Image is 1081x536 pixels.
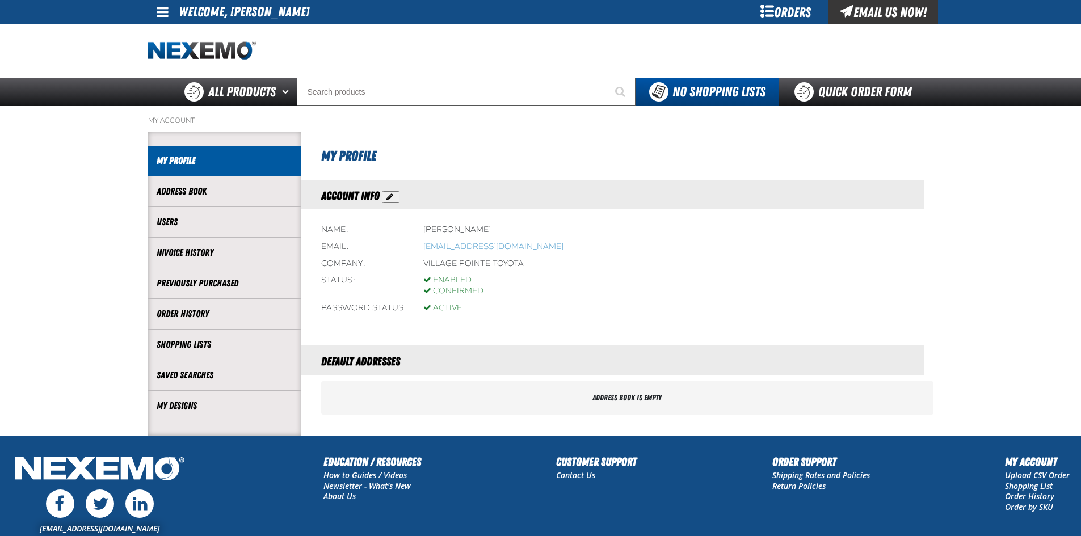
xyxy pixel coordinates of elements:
[321,225,406,235] div: Name
[423,242,563,251] a: Opens a default email client to write an email to tmcdowell@vtaig.com
[11,453,188,487] img: Nexemo Logo
[321,259,406,269] div: Company
[157,277,293,290] a: Previously Purchased
[772,470,870,480] a: Shipping Rates and Policies
[423,275,483,286] div: Enabled
[157,185,293,198] a: Address Book
[157,307,293,320] a: Order History
[323,470,407,480] a: How to Guides / Videos
[672,84,765,100] span: No Shopping Lists
[278,78,297,106] button: Open All Products pages
[779,78,933,106] a: Quick Order Form
[1005,491,1054,501] a: Order History
[157,216,293,229] a: Users
[556,470,595,480] a: Contact Us
[148,116,933,125] nav: Breadcrumbs
[323,491,356,501] a: About Us
[157,338,293,351] a: Shopping Lists
[1005,453,1070,470] h2: My Account
[382,191,399,203] button: Action Edit Account Information
[148,41,256,61] a: Home
[148,41,256,61] img: Nexemo logo
[157,246,293,259] a: Invoice History
[157,369,293,382] a: Saved Searches
[556,453,637,470] h2: Customer Support
[157,154,293,167] a: My Profile
[208,82,276,102] span: All Products
[1005,470,1070,480] a: Upload CSV Order
[423,225,491,235] div: [PERSON_NAME]
[321,148,376,164] span: My Profile
[772,480,826,491] a: Return Policies
[636,78,779,106] button: You do not have available Shopping Lists. Open to Create a New List
[321,303,406,314] div: Password status
[297,78,636,106] input: Search
[321,381,933,415] div: Address book is empty
[323,453,421,470] h2: Education / Resources
[321,275,406,297] div: Status
[423,242,563,251] bdo: [EMAIL_ADDRESS][DOMAIN_NAME]
[1005,501,1053,512] a: Order by SKU
[1005,480,1053,491] a: Shopping List
[607,78,636,106] button: Start Searching
[321,242,406,252] div: Email
[423,286,483,297] div: Confirmed
[772,453,870,470] h2: Order Support
[423,259,524,269] div: Village Pointe Toyota
[148,116,195,125] a: My Account
[157,399,293,412] a: My Designs
[40,523,159,534] a: [EMAIL_ADDRESS][DOMAIN_NAME]
[321,354,400,368] span: Default Addresses
[423,303,462,314] div: Active
[323,480,411,491] a: Newsletter - What's New
[321,189,380,202] span: Account Info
